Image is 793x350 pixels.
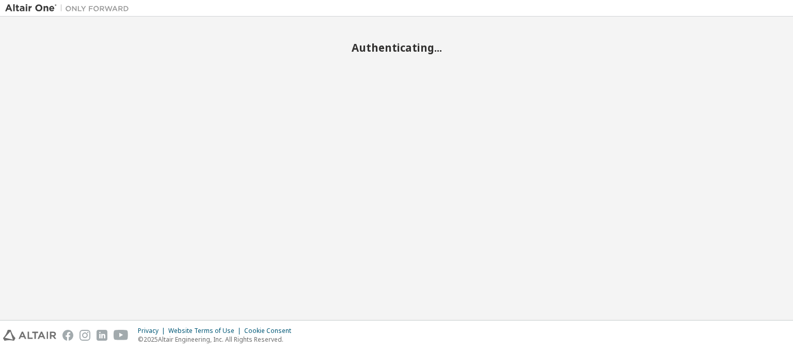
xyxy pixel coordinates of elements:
[5,41,788,54] h2: Authenticating...
[80,330,90,341] img: instagram.svg
[138,327,168,335] div: Privacy
[97,330,107,341] img: linkedin.svg
[244,327,297,335] div: Cookie Consent
[168,327,244,335] div: Website Terms of Use
[62,330,73,341] img: facebook.svg
[3,330,56,341] img: altair_logo.svg
[114,330,129,341] img: youtube.svg
[138,335,297,344] p: © 2025 Altair Engineering, Inc. All Rights Reserved.
[5,3,134,13] img: Altair One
